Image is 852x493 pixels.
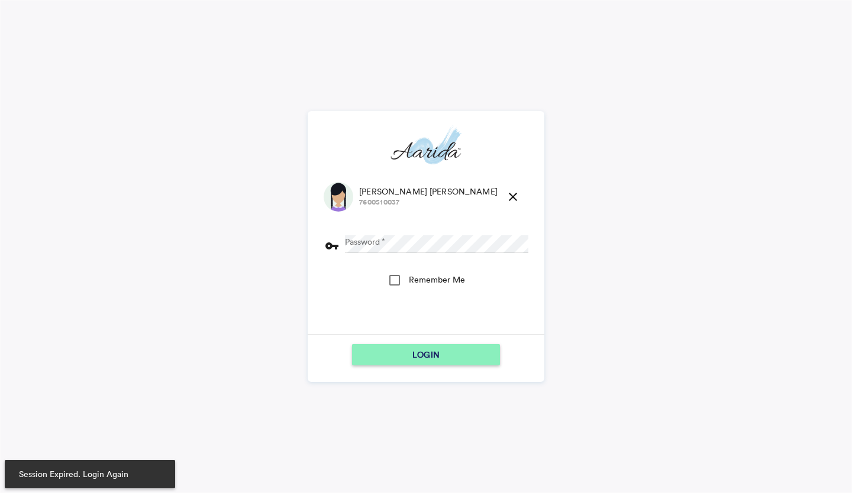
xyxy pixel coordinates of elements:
md-checkbox: Remember Me [388,268,465,296]
img: default.png [324,182,353,212]
md-icon: close [506,190,520,204]
img: aarida-optimized.png [390,125,461,169]
span: LOGIN [412,344,440,365]
md-icon: vpn_key [325,239,339,253]
button: close [501,185,525,209]
button: LOGIN [352,344,500,365]
span: 7600510037 [359,197,498,207]
span: Session Expired. Login Again [14,468,166,480]
div: Remember Me [409,274,465,286]
span: [PERSON_NAME] [PERSON_NAME] [359,186,498,197]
